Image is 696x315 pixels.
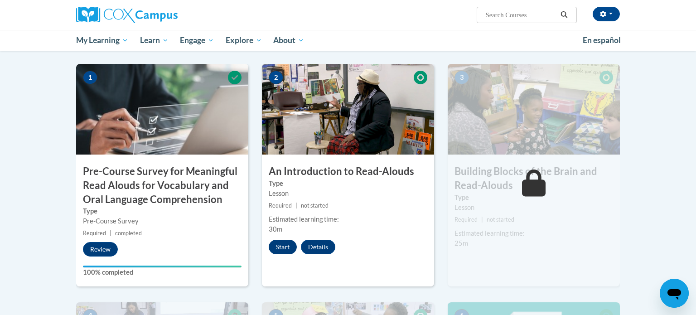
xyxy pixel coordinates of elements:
[262,165,434,179] h3: An Introduction to Read-Alouds
[454,203,613,213] div: Lesson
[140,35,169,46] span: Learn
[295,202,297,209] span: |
[83,230,106,237] span: Required
[226,35,262,46] span: Explore
[577,31,627,50] a: En español
[487,216,514,223] span: not started
[269,240,297,254] button: Start
[83,71,97,84] span: 1
[454,193,613,203] label: Type
[481,216,483,223] span: |
[660,279,689,308] iframe: Button to launch messaging window
[583,35,621,45] span: En español
[454,228,613,238] div: Estimated learning time:
[180,35,214,46] span: Engage
[76,7,178,23] img: Cox Campus
[110,230,111,237] span: |
[134,30,174,51] a: Learn
[454,239,468,247] span: 25m
[301,202,329,209] span: not started
[268,30,310,51] a: About
[262,64,434,155] img: Course Image
[593,7,620,21] button: Account Settings
[83,206,242,216] label: Type
[174,30,220,51] a: Engage
[83,242,118,257] button: Review
[83,267,242,277] label: 100% completed
[115,230,142,237] span: completed
[454,71,469,84] span: 3
[448,64,620,155] img: Course Image
[76,64,248,155] img: Course Image
[269,189,427,199] div: Lesson
[269,71,283,84] span: 2
[83,266,242,267] div: Your progress
[448,165,620,193] h3: Building Blocks of the Brain and Read-Alouds
[76,35,128,46] span: My Learning
[269,202,292,209] span: Required
[269,214,427,224] div: Estimated learning time:
[63,30,633,51] div: Main menu
[485,10,557,20] input: Search Courses
[557,10,571,20] button: Search
[70,30,134,51] a: My Learning
[83,216,242,226] div: Pre-Course Survey
[76,165,248,206] h3: Pre-Course Survey for Meaningful Read Alouds for Vocabulary and Oral Language Comprehension
[454,216,478,223] span: Required
[220,30,268,51] a: Explore
[76,7,248,23] a: Cox Campus
[269,225,282,233] span: 30m
[273,35,304,46] span: About
[301,240,335,254] button: Details
[269,179,427,189] label: Type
